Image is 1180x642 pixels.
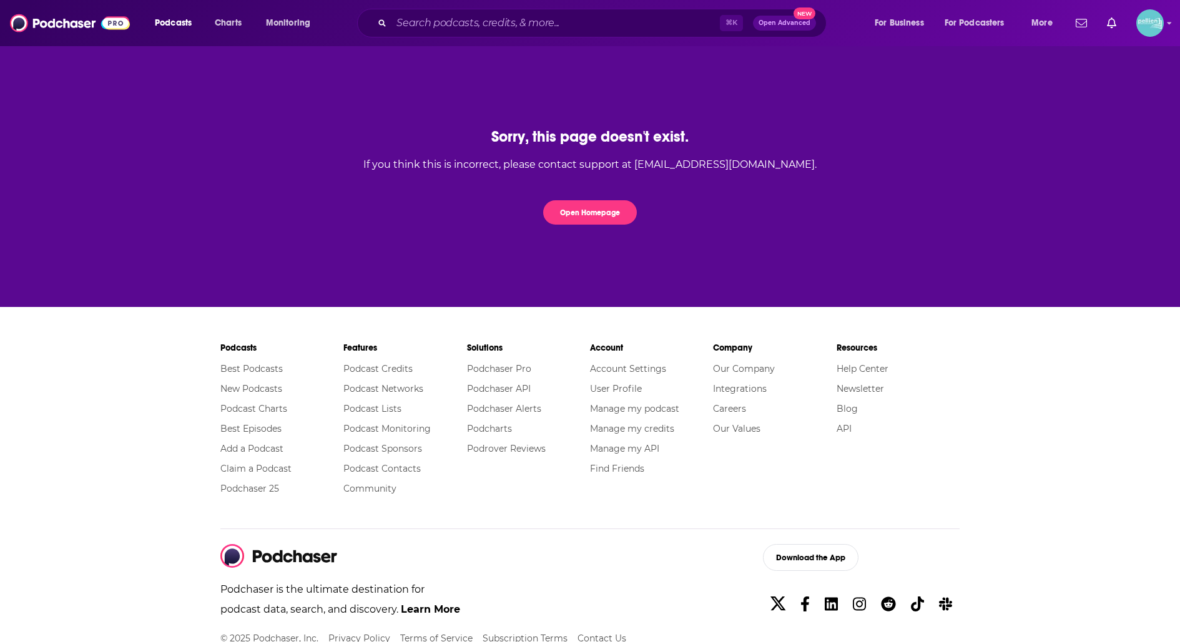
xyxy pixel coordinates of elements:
span: Podcasts [155,14,192,32]
a: Newsletter [837,383,884,394]
span: Open Advanced [759,20,810,26]
span: Charts [215,14,242,32]
span: Logged in as JessicaPellien [1136,9,1164,37]
a: Claim a Podcast [220,463,292,474]
div: If you think this is incorrect, please contact support at [EMAIL_ADDRESS][DOMAIN_NAME]. [363,158,817,170]
a: Integrations [713,383,767,394]
button: Open Homepage [543,200,637,225]
a: API [837,423,852,434]
a: Podcast Charts [220,403,287,414]
img: Podchaser - Follow, Share and Rate Podcasts [10,11,130,35]
a: Learn More [401,603,460,615]
a: Instagram [848,590,871,618]
img: User Profile [1136,9,1164,37]
a: Podcast Networks [343,383,423,394]
p: Podchaser is the ultimate destination for podcast data, search, and discovery. [220,580,462,630]
a: Manage my API [590,443,659,454]
a: Podcast Credits [343,363,413,374]
a: Careers [713,403,746,414]
input: Search podcasts, credits, & more... [391,13,720,33]
button: open menu [937,13,1023,33]
li: Features [343,337,466,359]
span: New [794,7,816,19]
a: User Profile [590,383,642,394]
a: New Podcasts [220,383,282,394]
li: Resources [837,337,960,359]
a: Manage my credits [590,423,674,434]
a: Best Podcasts [220,363,283,374]
button: Download the App [763,544,858,571]
button: open menu [1023,13,1068,33]
a: Podchaser Pro [467,363,531,374]
button: Show profile menu [1136,9,1164,37]
a: Community [343,483,396,494]
div: Sorry, this page doesn't exist. [363,127,817,146]
a: Best Episodes [220,423,282,434]
img: Podchaser - Follow, Share and Rate Podcasts [220,544,338,568]
span: ⌘ K [720,15,743,31]
a: Blog [837,403,858,414]
a: Podchaser Alerts [467,403,541,414]
span: Monitoring [266,14,310,32]
a: Charts [207,13,249,33]
a: Podchaser API [467,383,531,394]
a: Reddit [876,590,901,618]
a: X/Twitter [765,590,790,618]
a: Account Settings [590,363,666,374]
a: Facebook [795,590,815,618]
a: Podcharts [467,423,512,434]
a: Our Values [713,423,760,434]
a: Podcast Monitoring [343,423,431,434]
a: Slack [934,590,957,618]
a: Find Friends [590,463,644,474]
button: open menu [866,13,940,33]
a: Show notifications dropdown [1071,12,1092,34]
a: Manage my podcast [590,403,679,414]
span: For Podcasters [945,14,1005,32]
span: More [1031,14,1053,32]
button: open menu [146,13,208,33]
a: Podrover Reviews [467,443,546,454]
li: Podcasts [220,337,343,359]
span: For Business [875,14,924,32]
li: Solutions [467,337,590,359]
a: Podcast Lists [343,403,401,414]
button: open menu [257,13,327,33]
a: Show notifications dropdown [1102,12,1121,34]
a: Linkedin [820,590,843,618]
li: Account [590,337,713,359]
a: TikTok [906,590,929,618]
a: Podchaser 25 [220,483,279,494]
a: Podcast Sponsors [343,443,422,454]
a: Add a Podcast [220,443,283,454]
button: Open AdvancedNew [753,16,816,31]
a: Our Company [713,363,775,374]
li: Company [713,337,836,359]
a: Help Center [837,363,888,374]
a: Podcast Contacts [343,463,421,474]
div: Search podcasts, credits, & more... [369,9,838,37]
